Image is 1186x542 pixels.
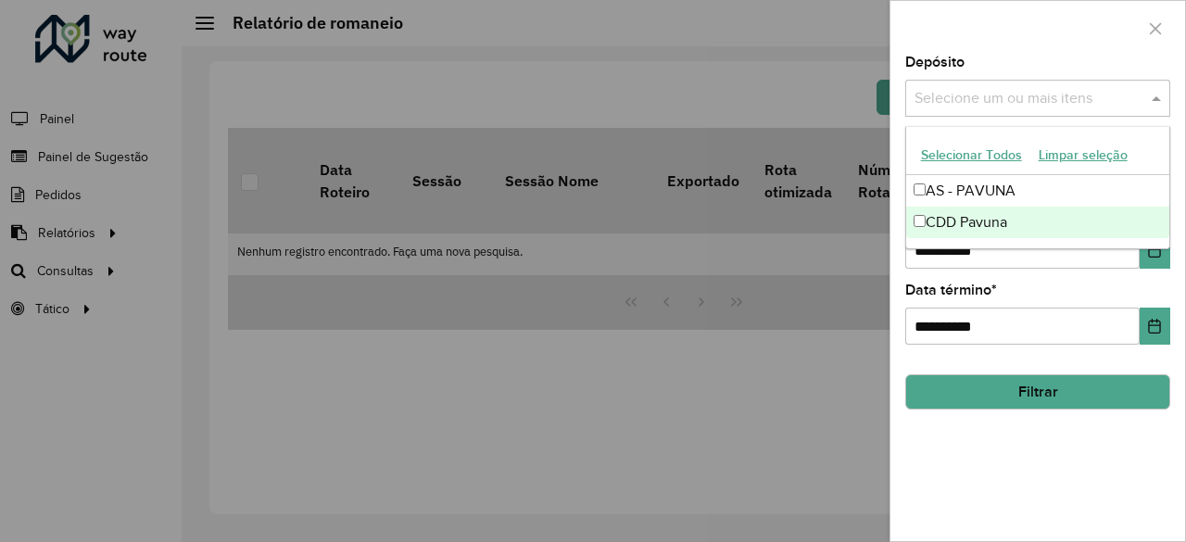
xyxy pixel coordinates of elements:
button: Limpar seleção [1030,141,1136,170]
button: Choose Date [1140,232,1170,269]
label: Data término [905,279,997,301]
ng-dropdown-panel: Options list [905,126,1171,249]
button: Filtrar [905,374,1170,410]
label: Depósito [905,51,965,73]
button: Selecionar Todos [913,141,1030,170]
div: AS - PAVUNA [906,175,1170,207]
div: CDD Pavuna [906,207,1170,238]
button: Choose Date [1140,308,1170,345]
